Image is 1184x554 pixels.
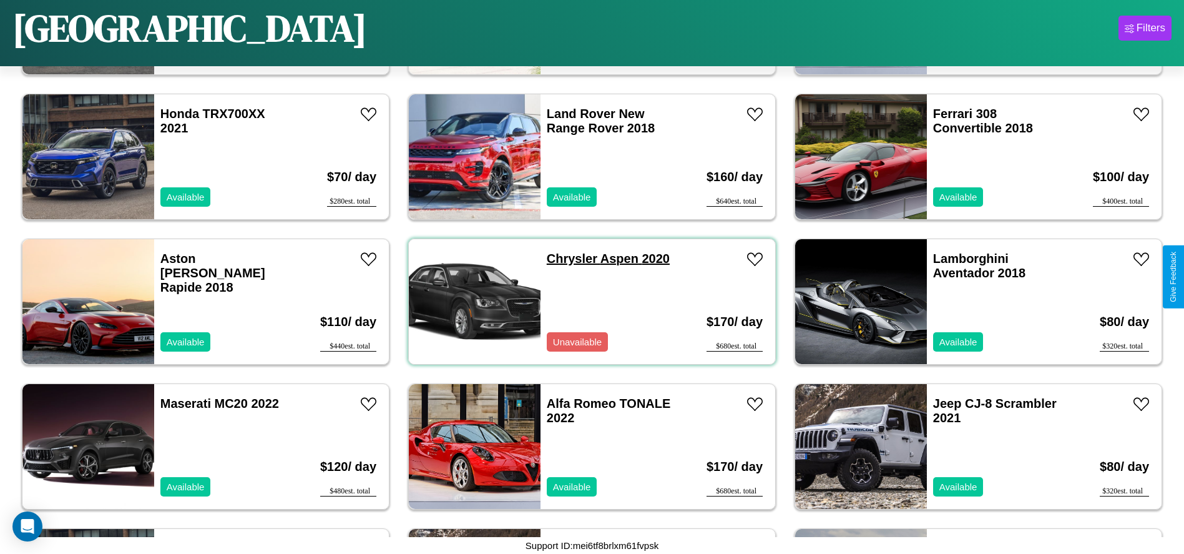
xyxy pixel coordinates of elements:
h3: $ 70 / day [327,157,376,197]
div: $ 280 est. total [327,197,376,207]
a: Lamborghini Aventador 2018 [933,252,1025,280]
a: Jeep CJ-8 Scrambler 2021 [933,397,1057,425]
div: Give Feedback [1169,252,1178,302]
div: $ 320 est. total [1100,487,1149,497]
div: Filters [1137,22,1165,34]
div: $ 400 est. total [1093,197,1149,207]
a: Chrysler Aspen 2020 [547,252,670,265]
p: Available [167,478,205,495]
p: Available [553,189,591,205]
h3: $ 170 / day [707,302,763,342]
p: Available [167,334,205,350]
p: Available [939,334,977,350]
p: Available [167,189,205,205]
h3: $ 110 / day [320,302,376,342]
p: Unavailable [553,334,602,350]
a: Land Rover New Range Rover 2018 [547,107,655,135]
a: Honda TRX700XX 2021 [160,107,265,135]
h3: $ 170 / day [707,447,763,487]
a: Maserati MC20 2022 [160,397,279,410]
h1: [GEOGRAPHIC_DATA] [12,2,367,54]
div: $ 480 est. total [320,487,376,497]
h3: $ 120 / day [320,447,376,487]
a: Ferrari 308 Convertible 2018 [933,107,1033,135]
p: Available [553,478,591,495]
div: $ 320 est. total [1100,342,1149,352]
div: $ 440 est. total [320,342,376,352]
a: Alfa Romeo TONALE 2022 [547,397,671,425]
p: Available [939,478,977,495]
p: Available [939,189,977,205]
h3: $ 100 / day [1093,157,1149,197]
button: Filters [1118,16,1172,41]
div: $ 680 est. total [707,342,763,352]
div: $ 640 est. total [707,197,763,207]
h3: $ 160 / day [707,157,763,197]
h3: $ 80 / day [1100,447,1149,487]
a: Aston [PERSON_NAME] Rapide 2018 [160,252,265,294]
h3: $ 80 / day [1100,302,1149,342]
div: $ 680 est. total [707,487,763,497]
p: Support ID: mei6tf8brlxm61fvpsk [526,537,658,554]
div: Open Intercom Messenger [12,512,42,542]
